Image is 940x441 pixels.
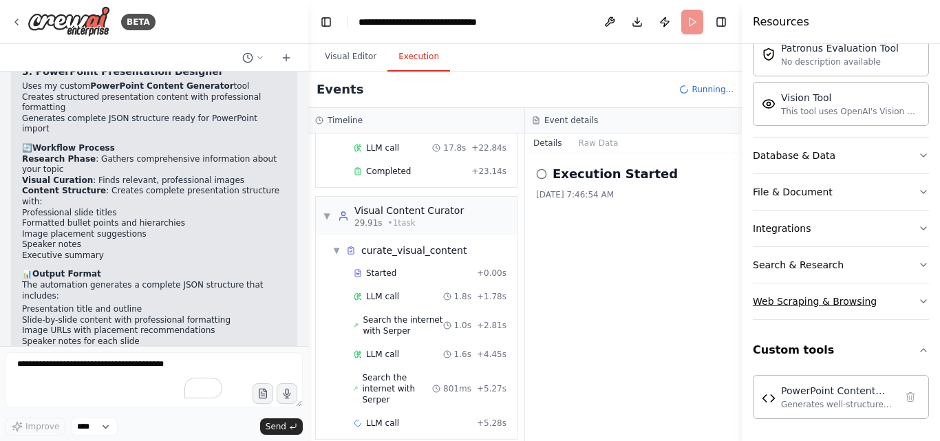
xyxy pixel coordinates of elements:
[22,304,286,315] li: Presentation title and outline
[387,43,450,72] button: Execution
[443,383,471,394] span: 801ms
[781,41,899,55] div: Patronus Evaluation Tool
[22,66,224,77] strong: 3. PowerPoint Presentation Designer
[323,211,331,222] span: ▼
[454,320,471,331] span: 1.0s
[366,166,411,177] span: Completed
[388,217,416,228] span: • 1 task
[359,15,513,29] nav: breadcrumb
[471,166,506,177] span: + 23.14s
[753,185,833,199] div: File & Document
[25,421,59,432] span: Improve
[753,222,811,235] div: Integrations
[90,81,233,91] strong: PowerPoint Content Generator
[22,229,286,240] li: Image placement suggestions
[6,352,303,407] textarea: To enrich screen reader interactions, please activate Accessibility in Grammarly extension settings
[454,291,471,302] span: 1.8s
[901,387,920,407] button: Delete tool
[22,218,286,229] li: Formatted bullet points and hierarchies
[266,421,286,432] span: Send
[22,315,286,326] li: Slide-by-slide content with professional formatting
[22,208,286,219] li: Professional slide titles
[22,154,286,175] li: : Gathers comprehensive information about your topic
[477,268,506,279] span: + 0.00s
[781,56,899,67] div: No description available
[471,142,506,153] span: + 22.84s
[28,6,110,37] img: Logo
[477,320,506,331] span: + 2.81s
[22,280,286,301] p: The automation generates a complete JSON structure that includes:
[525,133,570,153] button: Details
[22,154,96,164] strong: Research Phase
[6,418,65,435] button: Improve
[753,211,929,246] button: Integrations
[22,250,286,261] li: Executive summary
[753,331,929,369] button: Custom tools
[753,283,929,319] button: Web Scraping & Browsing
[354,204,464,217] div: Visual Content Curator
[361,244,467,257] div: curate_visual_content
[32,269,101,279] strong: Output Format
[443,142,466,153] span: 17.8s
[570,133,627,153] button: Raw Data
[328,115,363,126] h3: Timeline
[32,143,115,153] strong: Workflow Process
[332,245,341,256] span: ▼
[22,81,286,92] li: Uses my custom tool
[363,314,442,336] span: Search the internet with Serper
[753,138,929,173] button: Database & Data
[22,143,286,154] h2: 🔄
[781,106,920,117] div: This tool uses OpenAI's Vision API to describe the contents of an image.
[22,239,286,250] li: Speaker notes
[277,383,297,404] button: Click to speak your automation idea
[22,114,286,135] li: Generates complete JSON structure ready for PowerPoint import
[536,189,731,200] div: [DATE] 7:46:54 AM
[454,349,471,360] span: 1.6s
[753,149,835,162] div: Database & Data
[354,217,383,228] span: 29.91s
[366,291,399,302] span: LLM call
[314,43,387,72] button: Visual Editor
[22,175,286,186] li: : Finds relevant, professional images
[22,175,93,185] strong: Visual Curation
[781,384,895,398] div: PowerPoint Content Generator
[477,418,506,429] span: + 5.28s
[477,291,506,302] span: + 1.78s
[275,50,297,66] button: Start a new chat
[260,418,303,435] button: Send
[753,247,929,283] button: Search & Research
[317,12,336,32] button: Hide left sidebar
[712,12,731,32] button: Hide right sidebar
[753,294,877,308] div: Web Scraping & Browsing
[237,50,270,66] button: Switch to previous chat
[781,399,895,410] div: Generates well-structured content for PowerPoint presentations including slide outlines, formatte...
[753,258,844,272] div: Search & Research
[121,14,156,30] div: BETA
[366,418,399,429] span: LLM call
[762,97,776,111] img: VisionTool
[781,91,920,105] div: Vision Tool
[253,383,273,404] button: Upload files
[366,142,399,153] span: LLM call
[362,372,432,405] span: Search the internet with Serper
[753,14,809,30] h4: Resources
[753,174,929,210] button: File & Document
[692,84,734,95] span: Running...
[762,391,776,405] img: PowerPoint Content Generator
[366,268,396,279] span: Started
[762,47,776,61] img: PatronusEvalTool
[366,349,399,360] span: LLM call
[317,80,363,99] h2: Events
[22,186,286,261] li: : Creates complete presentation structure with:
[477,349,506,360] span: + 4.45s
[22,336,286,347] li: Speaker notes for each slide
[477,383,506,394] span: + 5.27s
[553,164,678,184] h2: Execution Started
[544,115,598,126] h3: Event details
[22,92,286,114] li: Creates structured presentation content with professional formatting
[22,269,286,280] h2: 📊
[22,325,286,336] li: Image URLs with placement recommendations
[22,186,106,195] strong: Content Structure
